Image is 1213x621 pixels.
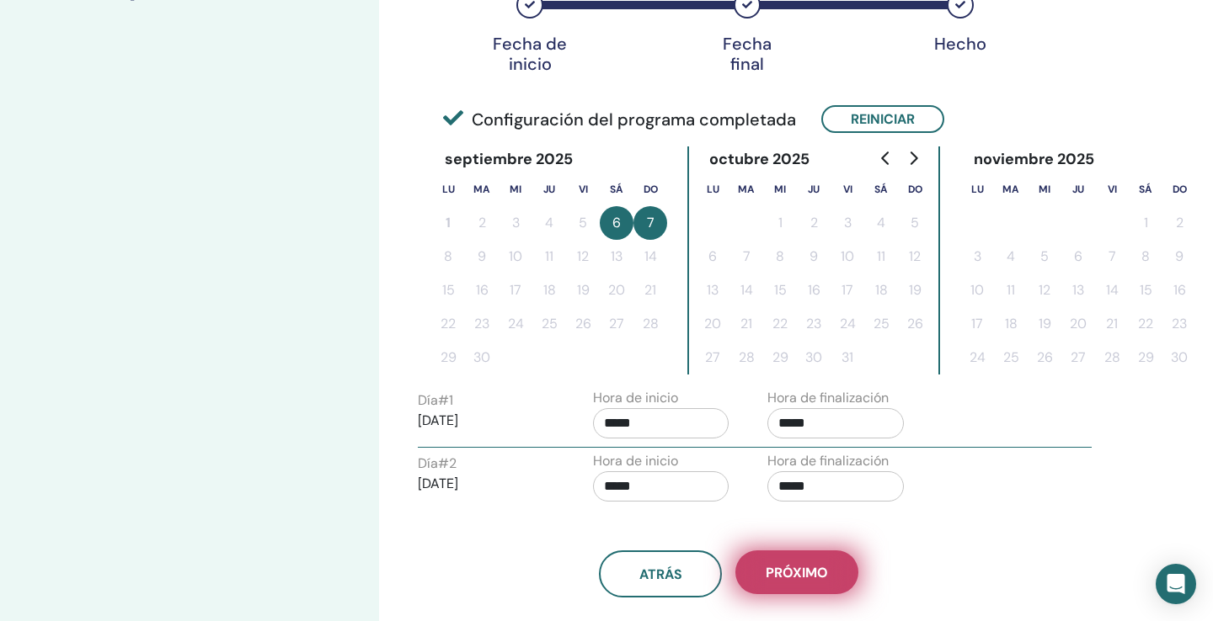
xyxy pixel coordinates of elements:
[864,206,898,240] button: 4
[418,474,554,494] p: [DATE]
[898,307,932,341] button: 26
[600,172,633,206] th: sábado
[499,172,532,206] th: miércoles
[1129,240,1162,273] button: 8
[1028,240,1061,273] button: 5
[639,565,682,583] span: atrás
[831,172,864,206] th: viernes
[593,388,678,408] label: Hora de inicio
[532,206,566,240] button: 4
[767,451,889,471] label: Hora de finalización
[735,550,858,594] button: próximo
[696,172,729,206] th: lunes
[499,240,532,273] button: 10
[994,172,1028,206] th: martes
[633,240,667,273] button: 14
[994,307,1028,341] button: 18
[763,172,797,206] th: miércoles
[600,273,633,307] button: 20
[729,240,763,273] button: 7
[864,240,898,273] button: 11
[960,273,994,307] button: 10
[831,206,864,240] button: 3
[1095,172,1129,206] th: viernes
[431,240,465,273] button: 8
[960,307,994,341] button: 17
[729,172,763,206] th: martes
[431,206,465,240] button: 1
[994,273,1028,307] button: 11
[898,240,932,273] button: 12
[1162,206,1196,240] button: 2
[696,307,729,341] button: 20
[1129,206,1162,240] button: 1
[566,273,600,307] button: 19
[797,172,831,206] th: jueves
[729,341,763,374] button: 28
[900,141,927,175] button: Go to next month
[1095,240,1129,273] button: 7
[797,273,831,307] button: 16
[465,206,499,240] button: 2
[705,34,789,74] div: Fecha final
[797,307,831,341] button: 23
[864,172,898,206] th: sábado
[1095,307,1129,341] button: 21
[600,307,633,341] button: 27
[566,240,600,273] button: 12
[1162,240,1196,273] button: 9
[1162,341,1196,374] button: 30
[918,34,1002,54] div: Hecho
[763,206,797,240] button: 1
[960,172,994,206] th: lunes
[465,307,499,341] button: 23
[797,341,831,374] button: 30
[532,240,566,273] button: 11
[1095,273,1129,307] button: 14
[465,341,499,374] button: 30
[864,273,898,307] button: 18
[633,273,667,307] button: 21
[499,273,532,307] button: 17
[729,273,763,307] button: 14
[465,240,499,273] button: 9
[1162,172,1196,206] th: domingo
[633,206,667,240] button: 7
[1028,172,1061,206] th: miércoles
[532,273,566,307] button: 18
[1162,273,1196,307] button: 16
[566,206,600,240] button: 5
[633,307,667,341] button: 28
[1061,240,1095,273] button: 6
[831,240,864,273] button: 10
[898,172,932,206] th: domingo
[763,240,797,273] button: 8
[431,172,465,206] th: lunes
[797,206,831,240] button: 2
[1061,307,1095,341] button: 20
[431,307,465,341] button: 22
[532,307,566,341] button: 25
[566,172,600,206] th: viernes
[960,240,994,273] button: 3
[1061,341,1095,374] button: 27
[994,341,1028,374] button: 25
[864,307,898,341] button: 25
[831,341,864,374] button: 31
[465,273,499,307] button: 16
[766,564,828,581] span: próximo
[633,172,667,206] th: domingo
[696,341,729,374] button: 27
[1061,172,1095,206] th: jueves
[763,341,797,374] button: 29
[898,206,932,240] button: 5
[767,388,889,408] label: Hora de finalización
[566,307,600,341] button: 26
[1028,341,1061,374] button: 26
[431,273,465,307] button: 15
[898,273,932,307] button: 19
[488,34,572,74] div: Fecha de inicio
[418,454,457,474] label: Día # 2
[960,146,1109,172] div: noviembre 2025
[1028,273,1061,307] button: 12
